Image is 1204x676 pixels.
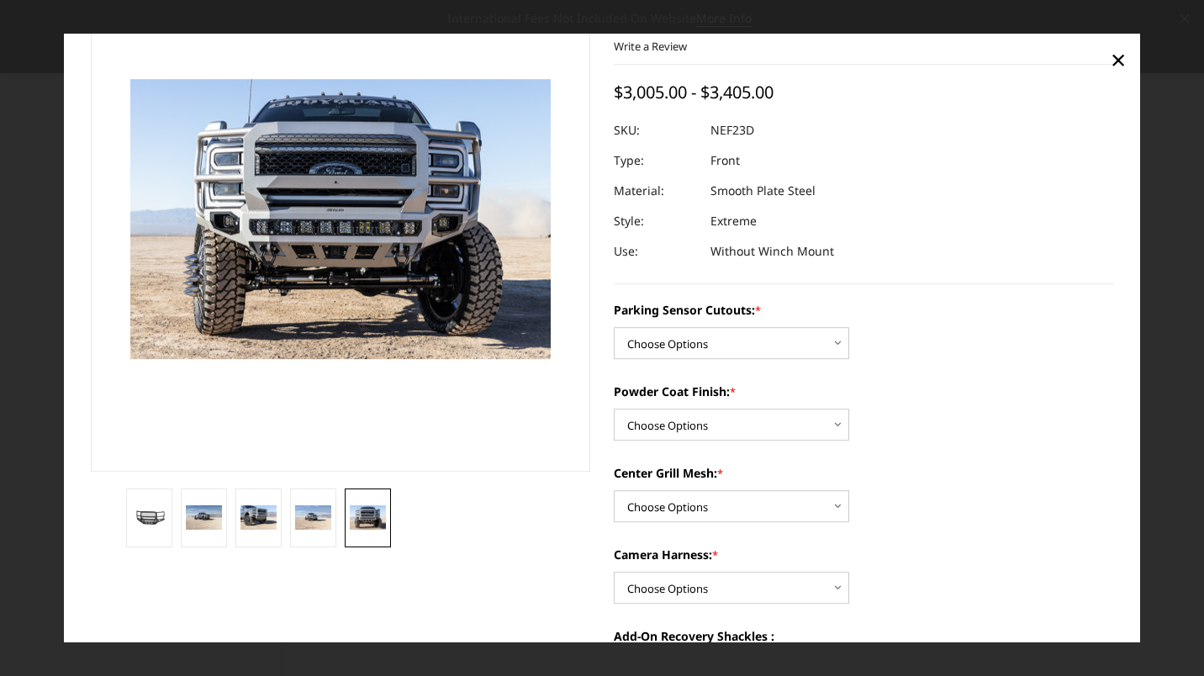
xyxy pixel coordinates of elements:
[710,207,757,237] dd: Extreme
[710,237,834,267] dd: Without Winch Mount
[614,465,1114,483] label: Center Grill Mesh:
[710,146,740,177] dd: Front
[186,505,222,530] img: 2023-2025 Ford F450-550 - Freedom Series - Extreme Front Bumper
[350,505,386,530] img: 2023-2025 Ford F450-550 - Freedom Series - Extreme Front Bumper
[614,383,1114,401] label: Powder Coat Finish:
[131,508,167,528] img: 2023-2025 Ford F450-550 - Freedom Series - Extreme Front Bumper
[614,177,698,207] dt: Material:
[614,628,1114,646] label: Add-On Recovery Shackles :
[614,302,1114,320] label: Parking Sensor Cutouts:
[614,146,698,177] dt: Type:
[295,505,331,530] img: 2023-2025 Ford F450-550 - Freedom Series - Extreme Front Bumper
[1105,46,1132,73] a: Close
[614,237,698,267] dt: Use:
[614,547,1114,564] label: Camera Harness:
[614,39,687,54] a: Write a Review
[614,116,698,146] dt: SKU:
[1111,41,1126,77] span: ×
[710,177,816,207] dd: Smooth Plate Steel
[240,505,277,530] img: 2023-2025 Ford F450-550 - Freedom Series - Extreme Front Bumper
[710,116,754,146] dd: NEF23D
[614,82,774,104] span: $3,005.00 - $3,405.00
[614,207,698,237] dt: Style:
